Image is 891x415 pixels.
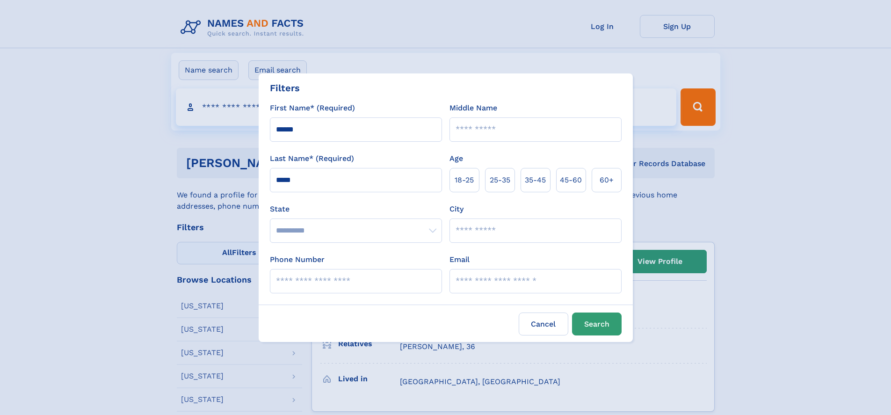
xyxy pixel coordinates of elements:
[449,204,464,215] label: City
[449,153,463,164] label: Age
[270,102,355,114] label: First Name* (Required)
[270,254,325,265] label: Phone Number
[449,254,470,265] label: Email
[270,153,354,164] label: Last Name* (Required)
[270,204,442,215] label: State
[560,175,582,186] span: 45‑60
[600,175,614,186] span: 60+
[572,313,622,335] button: Search
[449,102,497,114] label: Middle Name
[525,175,546,186] span: 35‑45
[519,313,568,335] label: Cancel
[490,175,510,186] span: 25‑35
[270,81,300,95] div: Filters
[455,175,474,186] span: 18‑25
